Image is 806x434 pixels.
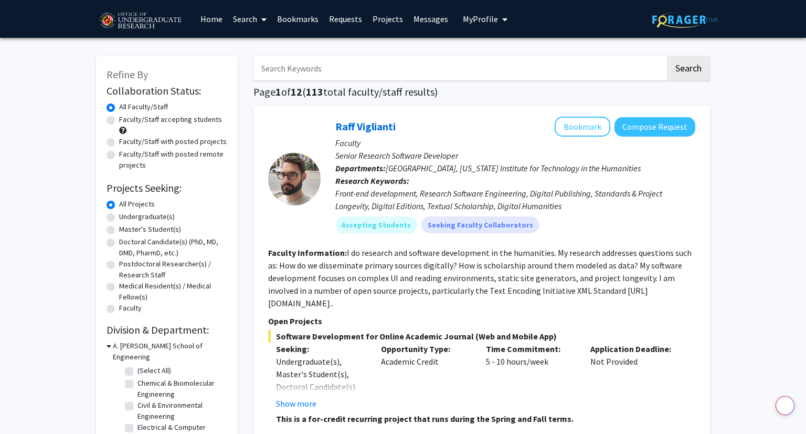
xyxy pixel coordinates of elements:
a: Raff Viglianti [335,120,396,133]
b: Research Keywords: [335,175,409,186]
button: Add Raff Viglianti to Bookmarks [555,117,610,137]
strong: This is a for-credit recurring project that runs during the Spring and Fall terms. [276,414,574,424]
input: Search Keywords [253,56,665,80]
label: All Projects [119,199,155,210]
label: Postdoctoral Researcher(s) / Research Staff [119,259,227,281]
label: Chemical & Biomolecular Engineering [137,378,225,400]
label: Civil & Environmental Engineering [137,400,225,422]
label: Faculty/Staff accepting students [119,114,222,125]
b: Faculty Information: [268,247,347,258]
span: 113 [306,85,323,98]
mat-chip: Accepting Students [335,216,417,233]
div: Front-end development, Research Software Engineering, Digital Publishing, Standards & Project Lon... [335,187,695,212]
p: Seeking: [276,343,365,355]
label: All Faculty/Staff [119,101,168,112]
img: ForagerOne Logo [652,12,718,28]
button: Search [667,56,710,80]
div: Undergraduate(s), Master's Student(s), Doctoral Candidate(s) (PhD, MD, DMD, PharmD, etc.) [276,355,365,418]
label: Medical Resident(s) / Medical Fellow(s) [119,281,227,303]
p: Open Projects [268,315,695,327]
a: Requests [324,1,367,37]
p: Faculty [335,137,695,149]
p: Senior Research Software Developer [335,149,695,162]
button: Compose Request to Raff Viglianti [614,117,695,137]
img: University of Maryland Logo [96,8,185,34]
span: 1 [275,85,281,98]
span: My Profile [463,14,498,24]
b: Departments: [335,163,386,173]
h3: A. [PERSON_NAME] School of Engineering [113,340,227,363]
span: 12 [291,85,302,98]
div: 5 - 10 hours/week [478,343,583,410]
h2: Projects Seeking: [107,182,227,194]
span: [GEOGRAPHIC_DATA], [US_STATE] Institute for Technology in the Humanities [386,163,641,173]
a: Bookmarks [272,1,324,37]
a: Messages [408,1,453,37]
label: Doctoral Candidate(s) (PhD, MD, DMD, PharmD, etc.) [119,236,227,259]
label: Faculty/Staff with posted projects [119,136,227,147]
mat-chip: Seeking Faculty Collaborators [421,216,539,233]
a: Projects [367,1,408,37]
div: Academic Credit [373,343,478,410]
p: Time Commitment: [486,343,575,355]
h2: Collaboration Status: [107,85,227,97]
label: (Select All) [137,365,171,376]
p: Application Deadline: [590,343,680,355]
label: Undergraduate(s) [119,211,175,222]
span: Software Development for Online Academic Journal (Web and Mobile App) [268,330,695,343]
label: Faculty/Staff with posted remote projects [119,149,227,171]
span: Refine By [107,68,148,81]
label: Master's Student(s) [119,224,181,235]
button: Show more [276,397,316,410]
div: Not Provided [582,343,687,410]
h1: Page of ( total faculty/staff results) [253,86,710,98]
a: Home [195,1,228,37]
p: Opportunity Type: [381,343,470,355]
fg-read-more: I do research and software development in the humanities. My research addresses questions such as... [268,247,692,308]
label: Faculty [119,303,142,314]
a: Search [228,1,272,37]
h2: Division & Department: [107,324,227,336]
